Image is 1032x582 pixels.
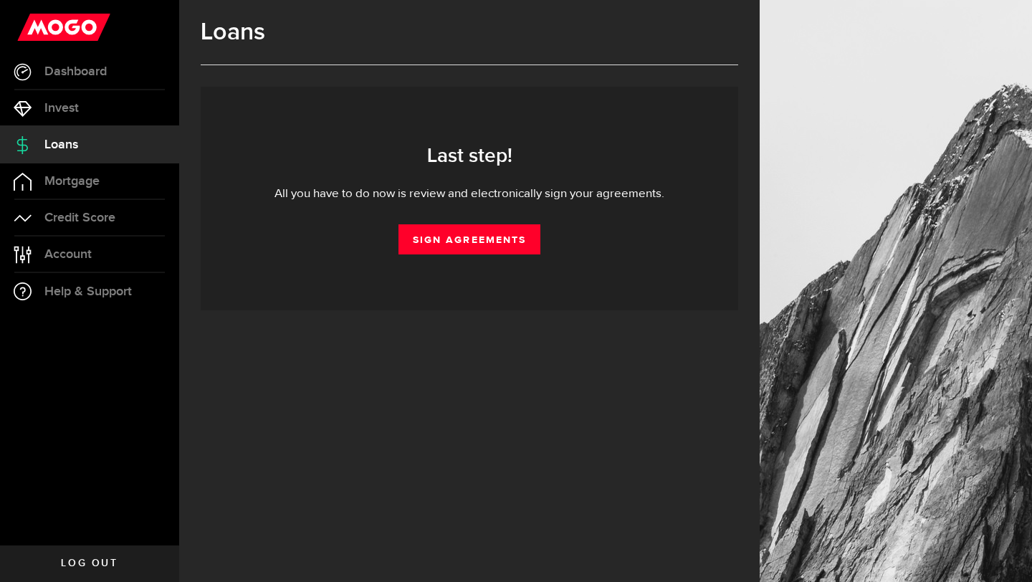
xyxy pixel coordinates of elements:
div: All you have to do now is review and electronically sign your agreements. [222,186,717,203]
span: Help & Support [44,285,132,298]
h1: Loans [201,18,738,47]
span: Mortgage [44,175,100,188]
span: Invest [44,102,79,115]
a: Sign Agreements [398,224,540,254]
span: Credit Score [44,211,115,224]
span: Dashboard [44,65,107,78]
h3: Last step! [222,145,717,168]
span: Account [44,248,92,261]
span: Log out [61,558,118,568]
span: Loans [44,138,78,151]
